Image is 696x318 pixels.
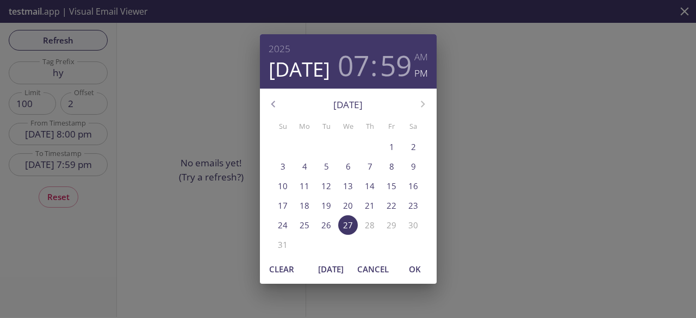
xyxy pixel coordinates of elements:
[403,137,423,157] button: 2
[411,161,416,172] p: 9
[269,262,295,276] span: Clear
[414,49,428,65] button: AM
[273,215,293,235] button: 24
[338,49,369,82] button: 07
[360,176,380,196] button: 14
[264,259,299,279] button: Clear
[300,220,309,231] p: 25
[316,176,336,196] button: 12
[408,200,418,211] p: 23
[360,157,380,176] button: 7
[411,141,416,153] p: 2
[403,157,423,176] button: 9
[269,41,290,57] button: 2025
[338,157,358,176] button: 6
[316,121,336,132] span: Tu
[387,180,396,192] p: 15
[295,215,314,235] button: 25
[382,196,401,215] button: 22
[273,157,293,176] button: 3
[278,180,288,192] p: 10
[360,196,380,215] button: 21
[360,121,380,132] span: Th
[338,215,358,235] button: 27
[302,161,307,172] p: 4
[338,196,358,215] button: 20
[321,220,331,231] p: 26
[408,180,418,192] p: 16
[370,49,378,82] h3: :
[389,161,394,172] p: 8
[316,157,336,176] button: 5
[321,200,331,211] p: 19
[300,180,309,192] p: 11
[380,49,412,82] button: 59
[382,121,401,132] span: Fr
[402,262,428,276] span: OK
[382,176,401,196] button: 15
[403,176,423,196] button: 16
[295,176,314,196] button: 11
[318,262,344,276] span: [DATE]
[403,121,423,132] span: Sa
[269,57,330,82] button: [DATE]
[324,161,329,172] p: 5
[273,176,293,196] button: 10
[357,262,389,276] span: Cancel
[353,259,393,279] button: Cancel
[365,180,375,192] p: 14
[314,259,349,279] button: [DATE]
[281,161,285,172] p: 3
[365,200,375,211] p: 21
[273,196,293,215] button: 17
[338,176,358,196] button: 13
[368,161,372,172] p: 7
[343,180,353,192] p: 13
[414,65,428,82] button: PM
[382,137,401,157] button: 1
[278,220,288,231] p: 24
[287,98,409,112] p: [DATE]
[273,121,293,132] span: Su
[295,196,314,215] button: 18
[387,200,396,211] p: 22
[278,200,288,211] p: 17
[389,141,394,153] p: 1
[397,259,432,279] button: OK
[346,161,351,172] p: 6
[403,196,423,215] button: 23
[295,157,314,176] button: 4
[343,220,353,231] p: 27
[316,196,336,215] button: 19
[382,157,401,176] button: 8
[300,200,309,211] p: 18
[316,215,336,235] button: 26
[338,121,358,132] span: We
[343,200,353,211] p: 20
[295,121,314,132] span: Mo
[321,180,331,192] p: 12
